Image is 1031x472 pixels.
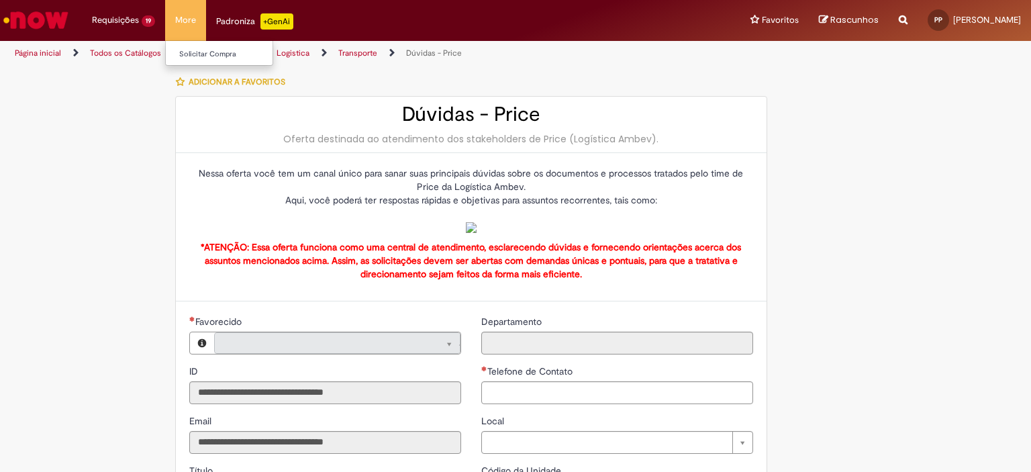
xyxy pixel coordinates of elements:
[466,222,477,233] img: sys_attachment.do
[189,315,244,328] label: Somente leitura - Necessários - Favorecido
[189,365,201,378] label: Somente leitura - ID
[481,366,487,371] span: Necessários
[830,13,879,26] span: Rascunhos
[189,381,461,404] input: ID
[481,332,753,355] input: Departamento
[142,15,155,27] span: 19
[10,41,677,66] ul: Trilhas de página
[1,7,70,34] img: ServiceNow
[481,415,507,427] span: Local
[260,13,293,30] p: +GenAi
[189,132,753,146] div: Oferta destinada ao atendimento dos stakeholders de Price (Logística Ambev).
[277,48,309,58] a: Logistica
[953,14,1021,26] span: [PERSON_NAME]
[190,332,214,354] button: Favorecido, Visualizar este registro
[762,13,799,27] span: Favoritos
[189,77,285,87] span: Adicionar a Favoritos
[15,48,61,58] a: Página inicial
[189,414,214,428] label: Somente leitura - Email
[406,48,462,58] a: Dúvidas - Price
[338,48,377,58] a: Transporte
[189,415,214,427] span: Somente leitura - Email
[201,241,741,280] strong: *ATENÇÃO: Essa oferta funciona como uma central de atendimento, esclarecendo dúvidas e fornecendo...
[175,68,293,96] button: Adicionar a Favoritos
[189,167,753,234] p: Nessa oferta você tem um canal único para sanar suas principais dúvidas sobre os documentos e pro...
[165,40,273,66] ul: More
[189,103,753,126] h2: Dúvidas - Price
[189,316,195,322] span: Necessários
[90,48,161,58] a: Todos os Catálogos
[216,13,293,30] div: Padroniza
[214,332,460,354] a: Limpar campo Favorecido
[195,316,244,328] span: Necessários - Favorecido
[189,431,461,454] input: Email
[481,431,753,454] a: Limpar campo Local
[481,315,544,328] label: Somente leitura - Departamento
[175,13,196,27] span: More
[487,365,575,377] span: Telefone de Contato
[189,365,201,377] span: Somente leitura - ID
[819,14,879,27] a: Rascunhos
[934,15,942,24] span: PP
[92,13,139,27] span: Requisições
[481,381,753,404] input: Telefone de Contato
[166,47,313,62] a: Solicitar Compra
